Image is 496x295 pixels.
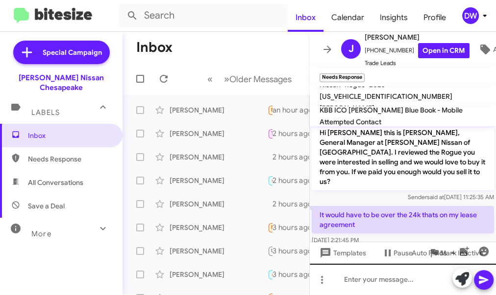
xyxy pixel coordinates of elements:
[320,104,374,113] span: [PERSON_NAME]
[348,41,354,57] span: J
[268,199,273,209] div: No problem, thank you for letting us know.
[408,193,494,201] span: Sender [DATE] 11:25:35 AM
[170,129,268,138] div: [PERSON_NAME]
[273,199,320,209] div: 2 hours ago
[271,248,297,254] span: Unpaused
[268,104,273,115] div: It would have to be over the 24k thats on my lease agreement
[454,7,485,24] button: DW
[202,69,298,89] nav: Page navigation example
[268,175,273,186] div: Perfect we are open from 9am-7pm [DATE]
[273,105,321,115] div: an hour ago
[28,131,111,140] span: Inbox
[288,3,323,32] a: Inbox
[320,92,452,101] span: [US_VEHICLE_IDENTIFICATION_NUMBER]
[462,7,479,24] div: DW
[273,176,320,185] div: 2 hours ago
[271,107,313,113] span: Needs Response
[320,73,365,82] small: Needs Response
[271,130,299,136] span: Try Pausing
[318,244,366,262] span: Templates
[271,224,313,230] span: Needs Response
[312,236,359,244] span: [DATE] 2:21:45 PM
[418,43,470,58] a: Open in CRM
[218,69,298,89] button: Next
[119,4,288,27] input: Search
[310,244,374,262] button: Templates
[43,47,102,57] span: Special Campaign
[170,199,268,209] div: [PERSON_NAME]
[28,154,111,164] span: Needs Response
[427,193,444,201] span: said at
[372,3,416,32] a: Insights
[320,106,463,114] span: KBB ICO [PERSON_NAME] Blue Book - Mobile
[312,124,494,190] p: Hi [PERSON_NAME] this is [PERSON_NAME], General Manager at [PERSON_NAME] Nissan of [GEOGRAPHIC_DA...
[273,270,320,279] div: 3 hours ago
[323,3,372,32] a: Calendar
[365,31,470,43] span: [PERSON_NAME]
[404,244,467,262] button: Auto Fields
[273,152,320,162] div: 2 hours ago
[320,117,381,126] span: Attempted Contact
[273,129,320,138] div: 2 hours ago
[31,229,51,238] span: More
[136,40,173,55] h1: Inbox
[170,176,268,185] div: [PERSON_NAME]
[229,74,292,85] span: Older Messages
[271,177,288,183] span: 🔥 Hot
[170,246,268,256] div: [PERSON_NAME]
[268,152,273,162] div: Would you like to bring it in to see what it will be without the repairs ?
[268,245,273,256] div: Now
[412,244,459,262] span: Auto Fields
[268,269,273,280] div: No thank you
[365,58,470,68] span: Trade Leads
[170,270,268,279] div: [PERSON_NAME]
[273,246,320,256] div: 3 hours ago
[28,178,83,187] span: All Conversations
[271,271,288,277] span: 🔥 Hot
[28,201,65,211] span: Save a Deal
[224,73,229,85] span: »
[170,152,268,162] div: [PERSON_NAME]
[365,43,470,58] span: [PHONE_NUMBER]
[170,223,268,232] div: [PERSON_NAME]
[268,128,273,139] div: May I ask why ?
[374,244,421,262] button: Pause
[31,108,60,117] span: Labels
[416,3,454,32] a: Profile
[312,206,494,233] p: It would have to be over the 24k thats on my lease agreement
[13,41,110,64] a: Special Campaign
[170,105,268,115] div: [PERSON_NAME]
[268,222,273,233] div: I do not have it
[273,223,320,232] div: 3 hours ago
[207,73,213,85] span: «
[201,69,219,89] button: Previous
